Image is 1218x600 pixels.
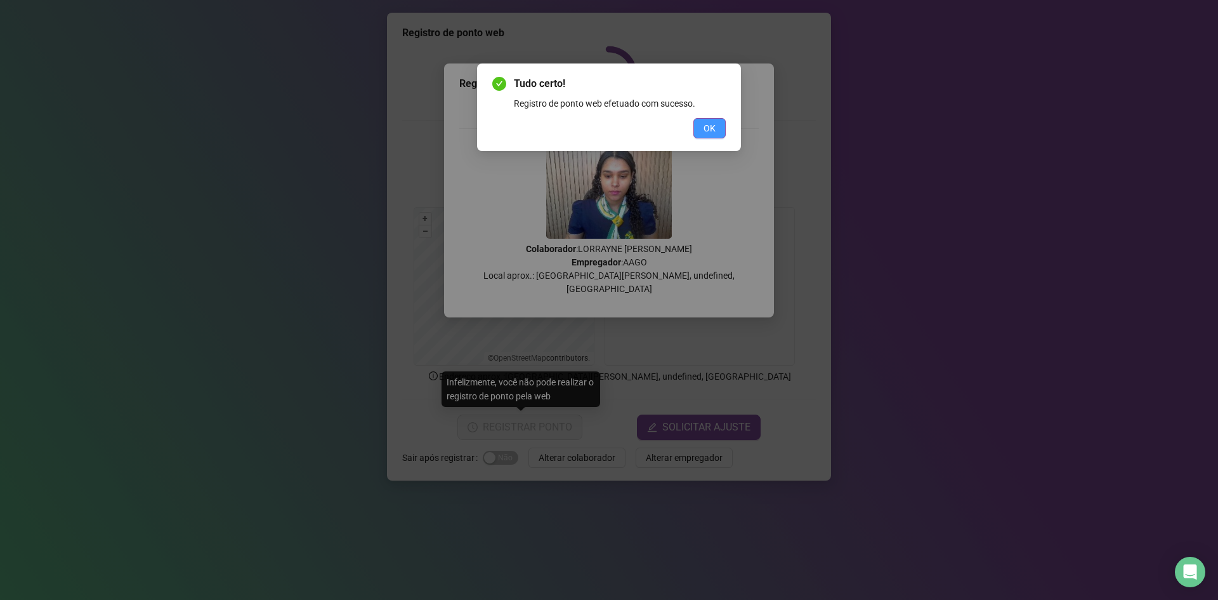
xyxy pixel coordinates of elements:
[693,118,726,138] button: OK
[1175,557,1205,587] div: Open Intercom Messenger
[514,97,726,110] div: Registro de ponto web efetuado com sucesso.
[704,121,716,135] span: OK
[514,76,726,91] span: Tudo certo!
[492,77,506,91] span: check-circle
